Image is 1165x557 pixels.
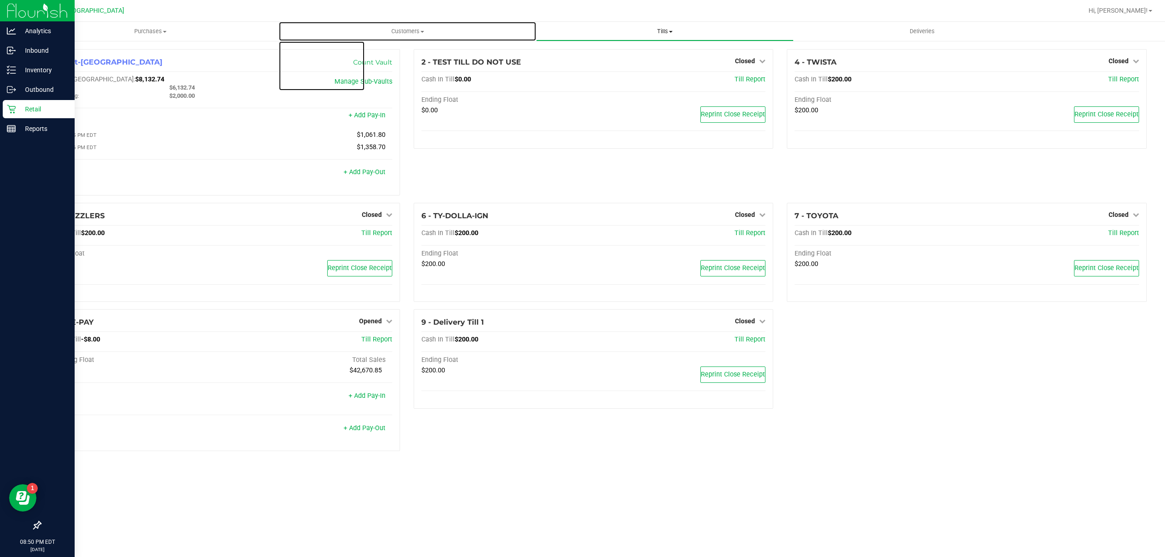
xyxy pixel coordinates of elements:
a: + Add Pay-Out [344,168,385,176]
a: + Add Pay-In [349,392,385,400]
a: Till Report [361,229,392,237]
button: Reprint Close Receipt [1074,260,1139,276]
span: 9 - Delivery Till 1 [421,318,484,326]
a: + Add Pay-Out [344,424,385,432]
button: Reprint Close Receipt [700,260,765,276]
a: + Add Pay-In [349,111,385,119]
p: Inbound [16,45,71,56]
iframe: Resource center [9,484,36,512]
span: Cash In Till [795,75,828,83]
span: Cash In Till [421,336,455,343]
span: $200.00 [421,366,445,374]
span: Purchases [22,27,279,35]
iframe: Resource center unread badge [27,483,38,494]
span: Customers [279,27,536,35]
a: Till Report [1108,229,1139,237]
span: $8,132.74 [135,75,164,83]
span: Opened [359,317,382,325]
a: Purchases [22,22,279,41]
span: Closed [735,57,755,65]
a: Tills [536,22,793,41]
p: Retail [16,104,71,115]
span: 1 - Vault-[GEOGRAPHIC_DATA] [48,58,162,66]
span: 6 - TY-DOLLA-IGN [421,211,488,220]
span: Reprint Close Receipt [1074,110,1139,118]
span: $200.00 [421,260,445,268]
span: -$8.00 [81,336,100,343]
div: Pay-Outs [48,425,220,433]
p: Inventory [16,65,71,75]
button: Reprint Close Receipt [700,366,765,383]
a: Till Report [1108,75,1139,83]
span: Deliveries [897,27,947,35]
span: $1,061.80 [357,131,385,139]
div: Total Sales [220,356,392,364]
span: $0.00 [455,75,471,83]
p: [DATE] [4,546,71,553]
span: $200.00 [81,229,105,237]
a: Deliveries [794,22,1051,41]
span: Reprint Close Receipt [1074,264,1139,272]
button: Reprint Close Receipt [327,260,392,276]
div: Ending Float [48,250,220,258]
span: Reprint Close Receipt [701,110,765,118]
a: Manage Sub-Vaults [334,78,392,85]
a: Customers [279,22,536,41]
div: Ending Float [795,250,967,258]
button: Reprint Close Receipt [1074,106,1139,123]
inline-svg: Inbound [7,46,16,55]
span: 5 - TWIZZLERS [48,211,105,220]
span: $200.00 [455,336,478,343]
inline-svg: Reports [7,124,16,133]
span: $200.00 [795,106,818,114]
span: $6,132.74 [169,84,195,91]
span: 4 - TWISTA [795,58,836,66]
button: Reprint Close Receipt [700,106,765,123]
span: $200.00 [828,229,851,237]
span: $200.00 [795,260,818,268]
div: Ending Float [421,356,593,364]
div: Pay-Ins [48,393,220,401]
span: $1,358.70 [357,143,385,151]
span: $2,000.00 [169,92,195,99]
a: Till Report [361,336,392,343]
span: Tills [537,27,793,35]
inline-svg: Analytics [7,26,16,35]
span: Cash In Till [421,229,455,237]
span: Closed [735,211,755,218]
span: Cash In Till [421,75,455,83]
span: Closed [362,211,382,218]
a: Till Report [734,75,765,83]
span: Reprint Close Receipt [701,371,765,378]
span: $200.00 [455,229,478,237]
inline-svg: Outbound [7,85,16,94]
span: Closed [1109,211,1129,218]
div: Ending Float [421,96,593,104]
div: Ending Float [795,96,967,104]
div: Ending Float [421,250,593,258]
a: Till Report [734,229,765,237]
span: $0.00 [421,106,438,114]
p: Outbound [16,84,71,95]
span: Closed [1109,57,1129,65]
div: Pay-Outs [48,169,220,177]
div: Beginning Float [48,356,220,364]
a: Count Vault [353,58,392,66]
a: Till Report [734,336,765,343]
p: 08:50 PM EDT [4,538,71,546]
span: Hi, [PERSON_NAME]! [1089,7,1148,14]
span: Reprint Close Receipt [701,264,765,272]
span: Cash In Till [795,229,828,237]
inline-svg: Inventory [7,65,16,75]
span: 7 - TOYOTA [795,211,838,220]
p: Analytics [16,25,71,36]
span: 2 - TEST TILL DO NOT USE [421,58,521,66]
